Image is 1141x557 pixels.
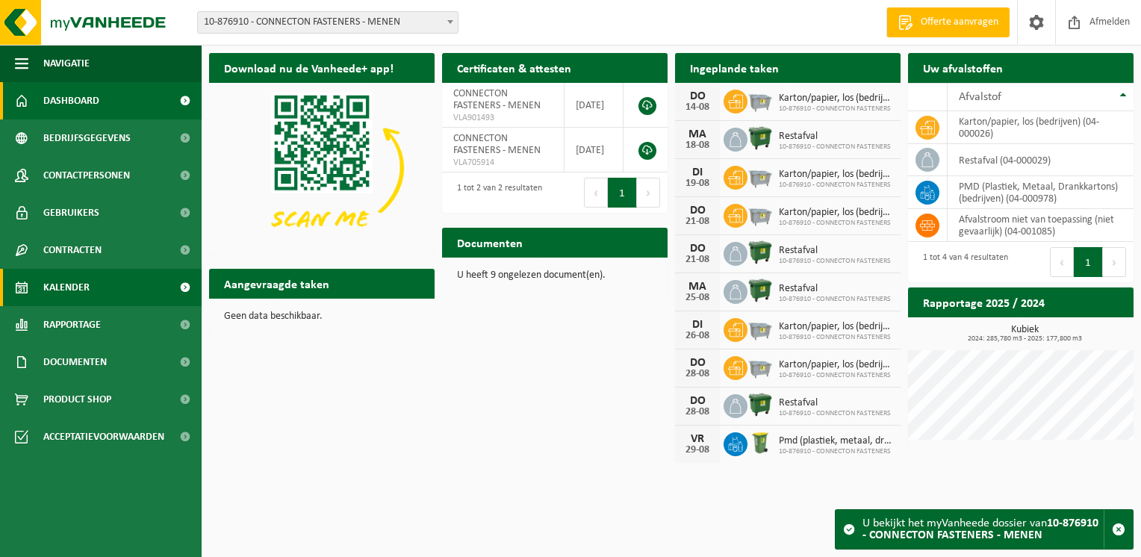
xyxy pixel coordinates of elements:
span: Rapportage [43,306,101,343]
span: Karton/papier, los (bedrijven) [779,359,893,371]
span: Documenten [43,343,107,381]
div: DO [683,90,712,102]
span: Restafval [779,283,891,295]
button: Next [1103,247,1126,277]
img: WB-2500-GAL-GY-01 [747,202,773,227]
p: U heeft 9 ongelezen document(en). [457,270,653,281]
div: DO [683,205,712,217]
h2: Certificaten & attesten [442,53,586,82]
a: Offerte aanvragen [886,7,1010,37]
span: 10-876910 - CONNECTON FASTENERS [779,257,891,266]
span: Dashboard [43,82,99,119]
img: WB-0240-HPE-GN-50 [747,430,773,455]
span: 10-876910 - CONNECTON FASTENERS [779,295,891,304]
span: 10-876910 - CONNECTON FASTENERS [779,143,891,152]
span: Restafval [779,131,891,143]
p: Geen data beschikbaar. [224,311,420,322]
div: DO [683,395,712,407]
span: Product Shop [43,381,111,418]
span: Karton/papier, los (bedrijven) [779,169,893,181]
h2: Documenten [442,228,538,257]
td: afvalstroom niet van toepassing (niet gevaarlijk) (04-001085) [948,209,1134,242]
span: Gebruikers [43,194,99,231]
span: 10-876910 - CONNECTON FASTENERS - MENEN [197,11,458,34]
div: DI [683,167,712,178]
div: VR [683,433,712,445]
div: MA [683,128,712,140]
td: PMD (Plastiek, Metaal, Drankkartons) (bedrijven) (04-000978) [948,176,1134,209]
h3: Kubiek [915,325,1134,343]
img: WB-1100-HPE-GN-01 [747,240,773,265]
div: 26-08 [683,331,712,341]
span: Contracten [43,231,102,269]
img: WB-2500-GAL-GY-01 [747,316,773,341]
span: 10-876910 - CONNECTON FASTENERS - MENEN [198,12,458,33]
div: DO [683,357,712,369]
img: WB-1100-HPE-GN-01 [747,278,773,303]
button: Next [637,178,660,208]
span: 10-876910 - CONNECTON FASTENERS [779,333,893,342]
div: 14-08 [683,102,712,113]
span: 10-876910 - CONNECTON FASTENERS [779,409,891,418]
h2: Ingeplande taken [675,53,794,82]
div: 1 tot 4 van 4 resultaten [915,246,1008,278]
td: [DATE] [565,128,624,172]
span: CONNECTON FASTENERS - MENEN [453,133,541,156]
img: WB-2500-GAL-GY-01 [747,164,773,189]
h2: Aangevraagde taken [209,269,344,298]
img: WB-2500-GAL-GY-01 [747,87,773,113]
span: 10-876910 - CONNECTON FASTENERS [779,219,893,228]
div: 21-08 [683,255,712,265]
div: 18-08 [683,140,712,151]
span: 10-876910 - CONNECTON FASTENERS [779,371,893,380]
div: 28-08 [683,369,712,379]
span: Acceptatievoorwaarden [43,418,164,455]
h2: Download nu de Vanheede+ app! [209,53,408,82]
div: 29-08 [683,445,712,455]
span: 10-876910 - CONNECTON FASTENERS [779,105,893,113]
div: 21-08 [683,217,712,227]
span: Offerte aanvragen [917,15,1002,30]
span: 10-876910 - CONNECTON FASTENERS [779,181,893,190]
a: Bekijk rapportage [1022,317,1132,346]
span: VLA705914 [453,157,553,169]
span: Karton/papier, los (bedrijven) [779,321,893,333]
div: U bekijkt het myVanheede dossier van [862,510,1104,549]
button: 1 [1074,247,1103,277]
img: WB-1100-HPE-GN-01 [747,125,773,151]
button: Previous [1050,247,1074,277]
div: 28-08 [683,407,712,417]
td: restafval (04-000029) [948,144,1134,176]
span: Karton/papier, los (bedrijven) [779,207,893,219]
span: Navigatie [43,45,90,82]
button: Previous [584,178,608,208]
span: Contactpersonen [43,157,130,194]
span: 10-876910 - CONNECTON FASTENERS [779,447,893,456]
span: Kalender [43,269,90,306]
span: Restafval [779,245,891,257]
span: Karton/papier, los (bedrijven) [779,93,893,105]
img: WB-2500-GAL-GY-01 [747,354,773,379]
span: Restafval [779,397,891,409]
h2: Uw afvalstoffen [908,53,1018,82]
div: 1 tot 2 van 2 resultaten [450,176,542,209]
div: 25-08 [683,293,712,303]
div: DI [683,319,712,331]
span: 2024: 285,780 m3 - 2025: 177,800 m3 [915,335,1134,343]
div: DO [683,243,712,255]
div: MA [683,281,712,293]
span: VLA901493 [453,112,553,124]
div: 19-08 [683,178,712,189]
img: Download de VHEPlus App [209,83,435,252]
strong: 10-876910 - CONNECTON FASTENERS - MENEN [862,517,1098,541]
button: 1 [608,178,637,208]
span: CONNECTON FASTENERS - MENEN [453,88,541,111]
span: Pmd (plastiek, metaal, drankkartons) (bedrijven) [779,435,893,447]
td: [DATE] [565,83,624,128]
img: WB-1100-HPE-GN-01 [747,392,773,417]
h2: Rapportage 2025 / 2024 [908,287,1060,317]
span: Bedrijfsgegevens [43,119,131,157]
td: karton/papier, los (bedrijven) (04-000026) [948,111,1134,144]
span: Afvalstof [959,91,1001,103]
